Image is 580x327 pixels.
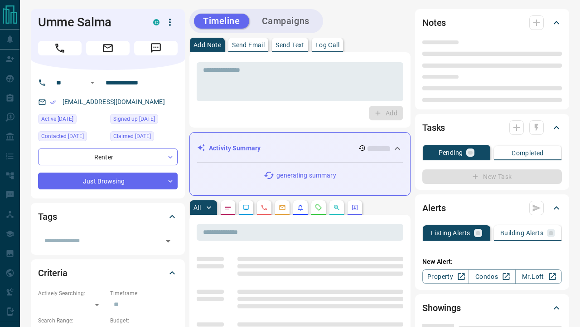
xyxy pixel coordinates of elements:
a: [EMAIL_ADDRESS][DOMAIN_NAME] [63,98,165,105]
p: Send Text [275,42,304,48]
button: Open [162,235,174,248]
div: Notes [422,12,562,34]
div: Showings [422,297,562,319]
span: Message [134,41,178,55]
div: Wed Sep 24 2025 [110,131,178,144]
h2: Notes [422,15,446,30]
p: Log Call [315,42,339,48]
h2: Criteria [38,266,68,280]
p: Send Email [232,42,265,48]
button: Campaigns [253,14,319,29]
p: Listing Alerts [431,230,470,236]
div: Just Browsing [38,173,178,189]
svg: Listing Alerts [297,204,304,211]
h2: Showings [422,301,461,315]
h1: Umme Salma [38,15,140,30]
svg: Requests [315,204,322,211]
p: Pending [439,149,463,156]
h2: Tags [38,209,57,224]
p: Timeframe: [110,289,178,297]
span: Claimed [DATE] [113,132,151,141]
a: Property [422,269,469,284]
p: Activity Summary [209,144,261,153]
a: Condos [469,269,515,284]
div: Alerts [422,197,562,219]
div: Fri Oct 10 2025 [38,114,106,127]
div: Tags [38,206,178,228]
p: Building Alerts [500,230,543,236]
div: condos.ca [153,19,159,25]
span: Active [DATE] [41,114,73,124]
span: Contacted [DATE] [41,132,84,141]
h2: Alerts [422,201,446,215]
p: Completed [512,150,544,156]
svg: Agent Actions [351,204,358,211]
svg: Emails [279,204,286,211]
p: Search Range: [38,317,106,325]
h2: Tasks [422,120,445,135]
p: Budget: [110,317,178,325]
p: All [193,204,201,211]
button: Open [87,77,98,88]
svg: Notes [224,204,232,211]
div: Fri Oct 10 2025 [38,131,106,144]
p: Actively Searching: [38,289,106,297]
span: Signed up [DATE] [113,114,155,124]
p: Add Note [193,42,221,48]
svg: Lead Browsing Activity [242,204,250,211]
svg: Calls [261,204,268,211]
div: Activity Summary [197,140,403,157]
p: New Alert: [422,257,562,267]
span: Call [38,41,82,55]
div: Tue Apr 04 2023 [110,114,178,127]
svg: Opportunities [333,204,340,211]
div: Renter [38,149,178,165]
span: Email [86,41,130,55]
div: Tasks [422,117,562,139]
button: Timeline [194,14,249,29]
div: Criteria [38,262,178,284]
svg: Email Verified [50,99,56,105]
p: generating summary [276,171,336,180]
a: Mr.Loft [515,269,562,284]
